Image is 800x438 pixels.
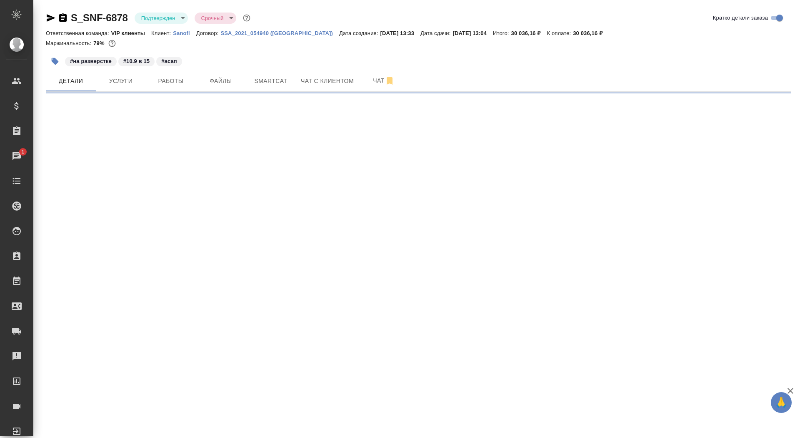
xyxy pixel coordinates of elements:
p: [DATE] 13:04 [452,30,493,36]
span: Файлы [201,76,241,86]
p: VIP клиенты [111,30,151,36]
svg: Отписаться [385,76,395,86]
a: Sanofi [173,29,196,36]
p: Дата сдачи: [420,30,452,36]
button: Добавить тэг [46,52,64,70]
div: Подтвержден [135,13,188,24]
span: Чат [364,76,404,86]
a: SSA_2021_054940 ([GEOGRAPHIC_DATA]) [220,29,339,36]
p: Ответственная команда: [46,30,111,36]
a: 1 [2,146,31,166]
p: Sanofi [173,30,196,36]
span: асап [155,57,183,64]
p: Договор: [196,30,221,36]
p: 30 036,16 ₽ [573,30,609,36]
p: Клиент: [151,30,173,36]
span: 1 [16,148,29,156]
button: 5379.56 RUB; [107,38,117,49]
p: [DATE] 13:33 [380,30,420,36]
button: Скопировать ссылку для ЯМессенджера [46,13,56,23]
div: Подтвержден [195,13,236,24]
button: Скопировать ссылку [58,13,68,23]
p: Итого: [493,30,511,36]
p: 79% [93,40,106,46]
p: #асап [161,57,177,65]
p: К оплате: [547,30,573,36]
span: Smartcat [251,76,291,86]
button: Срочный [199,15,226,22]
p: Маржинальность: [46,40,93,46]
span: Кратко детали заказа [713,14,768,22]
span: Работы [151,76,191,86]
button: 🙏 [771,392,792,413]
span: Чат с клиентом [301,76,354,86]
span: Детали [51,76,91,86]
span: 🙏 [774,394,788,411]
span: 10.9 в 15 [117,57,155,64]
button: Подтвержден [139,15,178,22]
button: Доп статусы указывают на важность/срочность заказа [241,13,252,23]
a: S_SNF-6878 [71,12,128,23]
p: 30 036,16 ₽ [511,30,547,36]
p: Дата создания: [339,30,380,36]
span: на разверстке [64,57,117,64]
p: SSA_2021_054940 ([GEOGRAPHIC_DATA]) [220,30,339,36]
span: Услуги [101,76,141,86]
p: #на разверстке [70,57,112,65]
p: #10.9 в 15 [123,57,150,65]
